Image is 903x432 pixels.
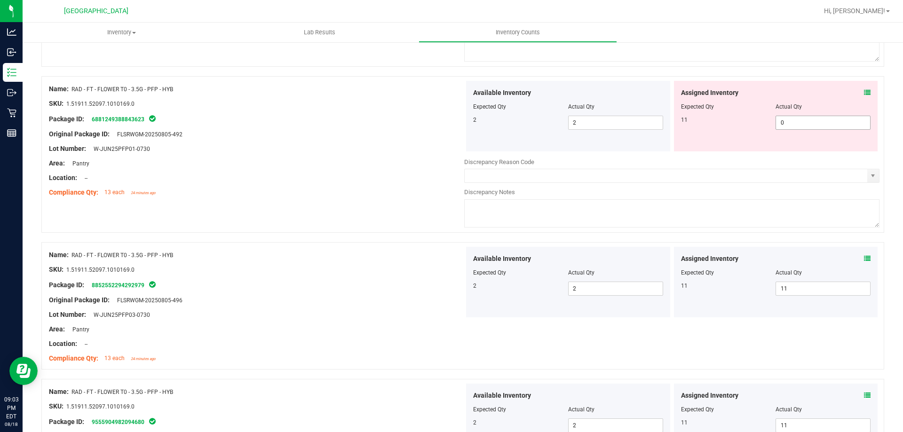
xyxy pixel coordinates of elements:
[92,282,144,289] a: 8852552294292979
[66,267,135,273] span: 1.51911.52097.1010169.0
[71,86,173,93] span: RAD - FT - FLOWER T0 - 3.5G - PFP - HYB
[49,85,69,93] span: Name:
[80,341,87,347] span: --
[49,115,84,123] span: Package ID:
[473,391,531,401] span: Available Inventory
[464,158,534,165] span: Discrepancy Reason Code
[49,311,86,318] span: Lot Number:
[776,268,871,277] div: Actual Qty
[7,108,16,118] inline-svg: Retail
[131,357,156,361] span: 24 minutes ago
[681,282,776,290] div: 11
[148,416,157,426] span: In Sync
[49,189,98,196] span: Compliance Qty:
[776,116,870,129] input: 0
[71,389,173,395] span: RAD - FT - FLOWER T0 - 3.5G - PFP - HYB
[66,101,135,107] span: 1.51911.52097.1010169.0
[473,254,531,264] span: Available Inventory
[112,131,182,138] span: FLSRWGM-20250805-492
[681,268,776,277] div: Expected Qty
[569,282,663,295] input: 2
[473,269,506,276] span: Expected Qty
[681,254,738,264] span: Assigned Inventory
[681,418,776,427] div: 11
[92,419,144,425] a: 9555904982094680
[92,116,144,123] a: 6881249388843623
[112,297,182,304] span: FLSRWGM-20250805-496
[66,403,135,410] span: 1.51911.52097.1010169.0
[49,340,77,347] span: Location:
[4,421,18,428] p: 08/18
[89,146,150,152] span: W-JUN25PFP01-0730
[776,405,871,414] div: Actual Qty
[89,312,150,318] span: W-JUN25PFP03-0730
[49,325,65,333] span: Area:
[23,28,221,37] span: Inventory
[568,269,594,276] span: Actual Qty
[131,191,156,195] span: 24 minutes ago
[148,280,157,289] span: In Sync
[64,7,128,15] span: [GEOGRAPHIC_DATA]
[7,68,16,77] inline-svg: Inventory
[569,419,663,432] input: 2
[104,189,125,196] span: 13 each
[7,88,16,97] inline-svg: Outbound
[483,28,553,37] span: Inventory Counts
[49,174,77,181] span: Location:
[291,28,348,37] span: Lab Results
[80,175,87,181] span: --
[49,130,110,138] span: Original Package ID:
[473,283,476,289] span: 2
[681,88,738,98] span: Assigned Inventory
[148,114,157,123] span: In Sync
[776,282,870,295] input: 11
[68,160,89,167] span: Pantry
[104,355,125,361] span: 13 each
[68,326,89,333] span: Pantry
[867,169,879,182] span: select
[49,100,63,107] span: SKU:
[9,357,38,385] iframe: Resource center
[49,402,63,410] span: SKU:
[464,188,879,197] div: Discrepancy Notes
[473,103,506,110] span: Expected Qty
[569,116,663,129] input: 2
[419,23,617,42] a: Inventory Counts
[49,159,65,167] span: Area:
[71,252,173,259] span: RAD - FT - FLOWER T0 - 3.5G - PFP - HYB
[4,395,18,421] p: 09:03 PM EDT
[221,23,419,42] a: Lab Results
[23,23,221,42] a: Inventory
[568,103,594,110] span: Actual Qty
[49,418,84,425] span: Package ID:
[7,47,16,57] inline-svg: Inbound
[7,128,16,138] inline-svg: Reports
[824,7,885,15] span: Hi, [PERSON_NAME]!
[681,391,738,401] span: Assigned Inventory
[49,354,98,362] span: Compliance Qty:
[49,251,69,259] span: Name:
[776,419,870,432] input: 11
[681,102,776,111] div: Expected Qty
[7,27,16,37] inline-svg: Analytics
[776,102,871,111] div: Actual Qty
[568,406,594,413] span: Actual Qty
[473,117,476,123] span: 2
[49,296,110,304] span: Original Package ID:
[681,116,776,124] div: 11
[473,88,531,98] span: Available Inventory
[49,145,86,152] span: Lot Number:
[473,419,476,426] span: 2
[49,266,63,273] span: SKU:
[49,281,84,289] span: Package ID:
[681,405,776,414] div: Expected Qty
[49,388,69,395] span: Name:
[473,406,506,413] span: Expected Qty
